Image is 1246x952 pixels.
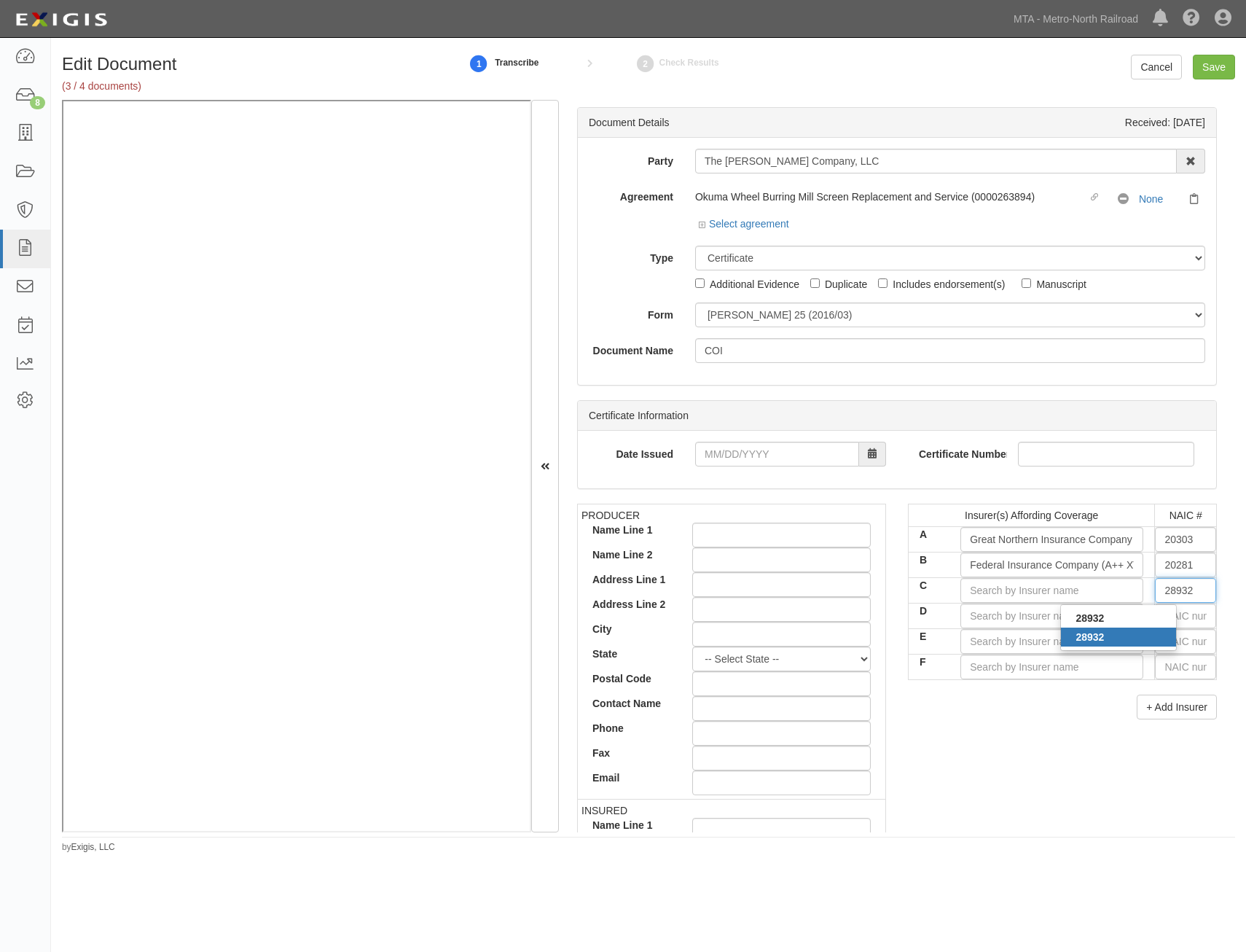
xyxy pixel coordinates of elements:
[909,553,949,567] label: B
[960,604,1143,628] input: Search by Insurer name
[908,442,1007,461] label: Certificate Number
[581,597,681,612] label: Address Line 2
[1075,631,1104,643] strong: 28932
[11,7,111,33] img: logo-5460c22ac91f19d4615b14bd174203de0afe785f0fc80cf4dbbc73dc1793850b.png
[578,303,684,322] label: Form
[581,547,681,562] label: Name Line 2
[1125,115,1205,130] div: Received: [DATE]
[1137,695,1217,719] button: + Add Insurer
[589,115,670,130] div: Document Details
[581,622,681,636] label: City
[893,276,1005,292] div: Includes endorsement(s)
[1183,10,1200,28] i: Help Center - Complianz
[909,655,949,669] label: F
[1091,194,1104,201] i: Linked agreement
[62,55,439,74] h1: Edit Document
[1118,194,1136,205] i: No Coverage
[635,55,657,73] strong: 2
[30,96,45,109] div: 8
[1193,55,1235,79] input: Save
[1155,655,1216,679] input: NAIC number
[468,47,490,79] a: 1
[659,58,719,68] small: Check Results
[1075,612,1104,624] strong: 28932
[581,671,681,686] label: Postal Code
[695,190,1088,204] div: Okuma Wheel Burring Mill Screen Replacement and Service (0000263894)
[581,721,681,736] label: Phone
[1022,278,1031,288] input: Manuscript
[878,278,888,288] input: Includes endorsement(s)
[581,818,681,832] label: Name Line 1
[1155,629,1216,654] input: NAIC number
[635,47,657,79] a: Check Results
[1155,604,1216,628] input: NAIC number
[578,338,684,358] label: Document Name
[578,149,684,168] label: Party
[62,841,115,854] small: by
[825,276,867,292] div: Duplicate
[71,842,115,852] a: Exigis, LLC
[578,246,684,265] label: Type
[578,184,684,204] label: Agreement
[581,572,681,587] label: Address Line 1
[909,604,949,618] label: D
[699,218,789,230] a: Select agreement
[581,647,681,661] label: State
[581,696,681,711] label: Contact Name
[960,553,1143,577] input: Search by Insurer name
[1006,4,1145,34] a: MTA - Metro-North Railroad
[578,442,684,461] label: Date Issued
[495,58,538,68] small: Transcribe
[468,55,490,73] strong: 1
[62,81,439,92] h5: (3 / 4 documents)
[695,442,859,467] input: MM/DD/YYYY
[1131,55,1182,79] a: Cancel
[1036,276,1086,292] div: Manuscript
[710,276,799,292] div: Additional Evidence
[1155,527,1216,552] input: NAIC number
[578,401,1216,431] div: Certificate Information
[960,629,1143,654] input: Search by Insurer name
[909,527,949,542] label: A
[581,770,681,785] label: Email
[960,655,1143,679] input: Search by Insurer name
[909,578,949,593] label: C
[960,578,1143,603] input: Search by Insurer name
[1155,578,1216,603] input: NAIC number
[1139,193,1163,205] a: None
[581,523,681,537] label: Name Line 1
[909,629,949,644] label: E
[1155,553,1216,577] input: NAIC number
[581,746,681,760] label: Fax
[578,504,886,799] td: PRODUCER
[960,527,1143,552] input: Search by Insurer name
[1155,504,1217,526] td: NAIC #
[695,278,705,288] input: Additional Evidence
[810,278,820,288] input: Duplicate
[909,504,1155,526] td: Insurer(s) Affording Coverage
